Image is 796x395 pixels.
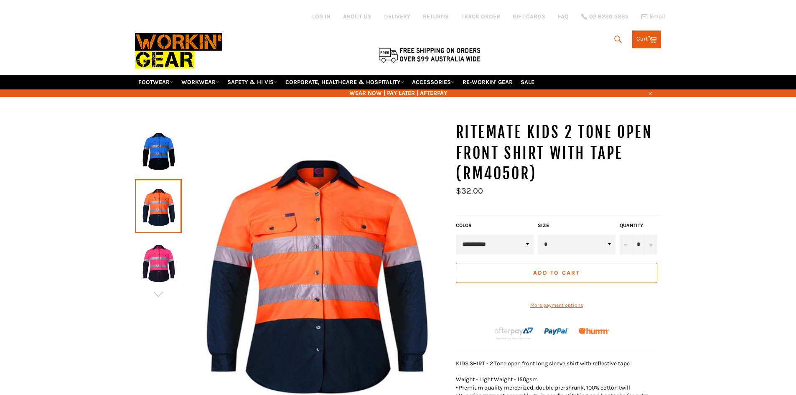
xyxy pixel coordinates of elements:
[641,13,666,20] a: Email
[533,269,580,276] span: Add to Cart
[632,31,661,48] a: Cart
[135,89,661,97] span: WEAR NOW | PAY LATER | AFTERPAY
[456,376,538,383] span: Weight - Light Weight - 150gsm
[135,27,222,74] img: Workin Gear leaders in Workwear, Safety Boots, PPE, Uniforms. Australia's No.1 in Workwear
[578,328,609,334] img: Humm_core_logo_RGB-01_300x60px_small_195d8312-4386-4de7-b182-0ef9b6303a37.png
[139,127,178,173] img: RITEMATE Kids 2 Tone Open Front Shirt with Tape (RM405OR) - Workin' Gear
[139,239,178,285] img: RITEMATE Kids 2 Tone Open Front Shirt with Tape (RM405OR) - Workin' Gear
[456,122,661,184] h1: RITEMATE Kids 2 Tone Open Front Shirt with Tape (RM405OR)
[456,302,657,309] a: More payment options
[493,326,534,340] img: Afterpay-Logo-on-dark-bg_large.png
[456,384,631,391] span: • Premium quality mercerized, double pre-shrunk, 100% cotton twill
[581,14,628,20] a: 02 6280 5885
[513,13,545,20] a: GIFT CARDS
[178,75,223,89] a: WORKWEAR
[456,222,534,229] label: Color
[620,222,657,229] label: Quantity
[517,75,538,89] a: SALE
[312,13,331,20] a: Log in
[544,319,569,344] img: paypal.png
[456,186,483,196] span: $32.00
[461,13,500,20] a: TRACK ORDER
[135,75,177,89] a: FOOTWEAR
[645,234,657,255] button: Increase item quantity by one
[409,75,458,89] a: ACCESSORIES
[538,222,615,229] label: Size
[589,14,628,20] span: 02 6280 5885
[377,46,482,64] img: Flat $9.95 shipping Australia wide
[459,75,516,89] a: RE-WORKIN' GEAR
[456,263,657,283] button: Add to Cart
[558,13,569,20] a: FAQ
[384,13,410,20] a: DELIVERY
[650,14,666,20] span: Email
[224,75,281,89] a: SAFETY & HI VIS
[456,360,630,367] span: KIDS SHIRT - 2 Tone open front long sleeve shirt with reflective tape
[282,75,407,89] a: CORPORATE, HEALTHCARE & HOSPITALITY
[620,234,632,255] button: Reduce item quantity by one
[423,13,449,20] a: RETURNS
[343,13,371,20] a: ABOUT US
